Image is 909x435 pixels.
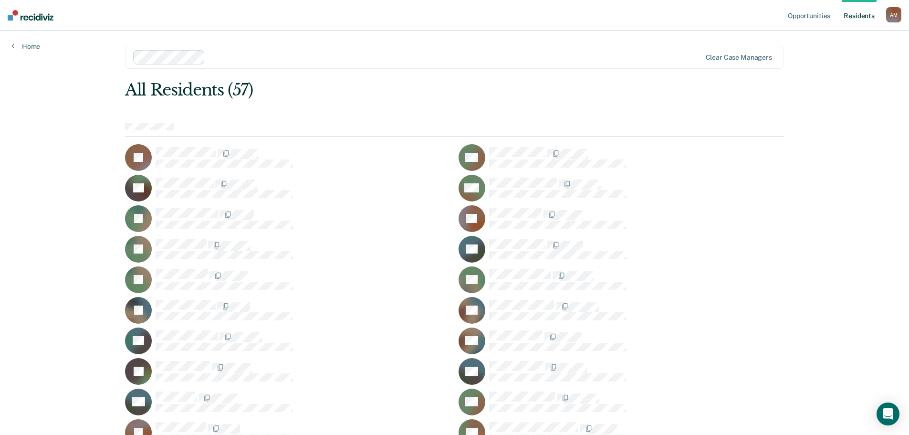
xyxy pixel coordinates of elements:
[886,7,901,22] div: A M
[125,80,652,100] div: All Residents (57)
[8,10,53,21] img: Recidiviz
[886,7,901,22] button: AM
[706,53,772,62] div: Clear case managers
[11,42,40,51] a: Home
[877,403,899,425] div: Open Intercom Messenger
